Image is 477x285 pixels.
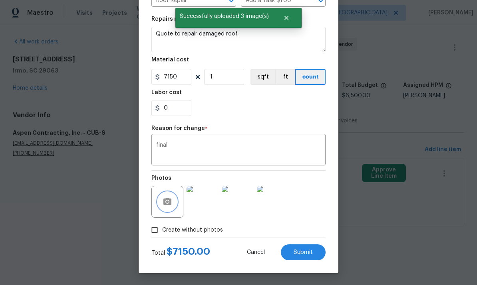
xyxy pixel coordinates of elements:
[294,250,313,256] span: Submit
[151,57,189,63] h5: Material cost
[281,244,326,260] button: Submit
[151,248,210,257] div: Total
[167,247,210,256] span: $ 7150.00
[151,126,205,131] h5: Reason for change
[151,175,171,181] h5: Photos
[151,90,182,95] h5: Labor cost
[275,69,295,85] button: ft
[247,250,265,256] span: Cancel
[162,226,223,234] span: Create without photos
[273,10,300,26] button: Close
[295,69,326,85] button: count
[175,8,273,25] span: Successfully uploaded 3 image(s)
[234,244,278,260] button: Cancel
[151,16,196,22] h5: Repairs needed
[250,69,275,85] button: sqft
[156,142,321,159] textarea: final
[151,27,326,52] textarea: Quote to repair damaged roof.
